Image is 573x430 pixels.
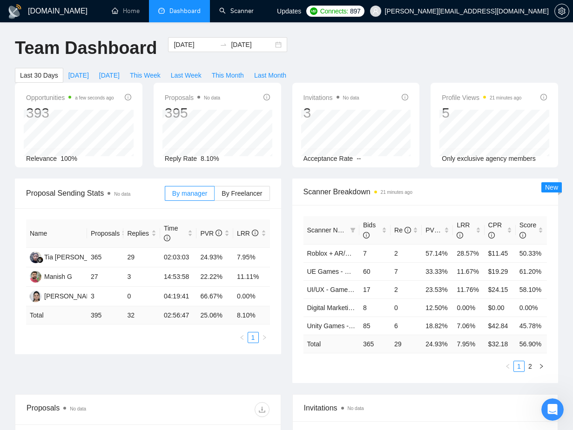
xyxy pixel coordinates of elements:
[33,110,53,119] div: Mariia
[55,179,81,188] div: • [DATE]
[201,155,219,162] span: 8.10%
[26,219,87,248] th: Name
[30,253,108,260] a: TTia [PERSON_NAME]
[55,282,81,291] div: • [DATE]
[442,155,536,162] span: Only exclusive agency members
[350,6,360,16] span: 897
[114,192,130,197] span: No data
[222,190,262,197] span: By Freelancer
[27,402,148,417] div: Proposals
[359,298,391,317] td: 8
[55,41,83,51] div: • 1m ago
[277,7,301,15] span: Updates
[545,184,558,191] span: New
[255,406,269,413] span: download
[516,280,547,298] td: 58.10%
[216,230,222,236] span: info-circle
[11,204,29,222] img: Profile image for Mariia
[402,94,408,100] span: info-circle
[554,7,569,15] a: setting
[87,267,124,287] td: 27
[505,364,511,369] span: left
[252,230,258,236] span: info-circle
[485,262,516,280] td: $19.29
[236,332,248,343] li: Previous Page
[68,70,89,80] span: [DATE]
[30,272,72,280] a: MGManish G
[516,298,547,317] td: 0.00%
[422,335,453,353] td: 24.93 %
[55,75,83,85] div: • 2m ago
[485,244,516,262] td: $11.45
[33,32,296,40] span: 2 weeks and no update. I realy am not sure if you guys can handle the business.
[166,68,207,83] button: Last Week
[99,70,120,80] span: [DATE]
[303,155,353,162] span: Acceptance Rate
[44,291,98,301] div: [PERSON_NAME]
[307,322,365,330] a: Unity Games - Mohi
[391,317,422,335] td: 6
[30,251,41,263] img: T
[200,230,222,237] span: PVR
[233,287,270,306] td: 0.00%
[172,190,207,197] span: By manager
[33,247,53,257] div: Mariia
[91,228,120,238] span: Proposals
[422,298,453,317] td: 12.50%
[204,95,220,100] span: No data
[490,95,521,100] time: 21 minutes ago
[75,95,114,100] time: a few seconds ago
[174,40,216,50] input: Start date
[11,169,29,188] img: Profile image for Mariia
[422,317,453,335] td: 18.82%
[442,104,521,122] div: 5
[516,244,547,262] td: 50.33%
[160,287,197,306] td: 04:19:41
[26,187,165,199] span: Proposal Sending Stats
[307,304,373,311] a: Digital Marketing/ PPC
[359,317,391,335] td: 85
[87,219,124,248] th: Proposals
[394,226,411,234] span: Re
[231,40,273,50] input: End date
[359,280,391,298] td: 17
[7,4,22,19] img: logo
[233,306,270,324] td: 8.10 %
[391,298,422,317] td: 0
[160,267,197,287] td: 14:53:58
[381,190,412,195] time: 21 minutes ago
[488,232,495,238] span: info-circle
[457,221,470,239] span: LRR
[304,402,547,414] span: Invitations
[165,92,220,103] span: Proposals
[165,104,220,122] div: 395
[453,317,484,335] td: 7.06%
[485,280,516,298] td: $24.15
[233,267,270,287] td: 11.11%
[55,247,81,257] div: • [DATE]
[75,313,111,320] span: Messages
[254,70,286,80] span: Last Month
[303,104,359,122] div: 3
[70,406,86,411] span: No data
[519,221,537,239] span: Score
[541,398,564,421] iframe: Intercom live chat
[11,66,29,85] img: Profile image for Mariia
[485,317,516,335] td: $42.84
[359,244,391,262] td: 7
[15,68,63,83] button: Last 30 Days
[391,280,422,298] td: 2
[44,252,108,262] div: Tia [PERSON_NAME]
[160,306,197,324] td: 02:56:47
[26,155,57,162] span: Relevance
[196,267,233,287] td: 22.22%
[123,267,160,287] td: 3
[124,290,186,327] button: Help
[160,248,197,267] td: 02:03:03
[125,94,131,100] span: info-circle
[516,262,547,280] td: 61.20%
[359,262,391,280] td: 60
[33,75,53,85] div: Mariia
[123,287,160,306] td: 0
[485,298,516,317] td: $0.00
